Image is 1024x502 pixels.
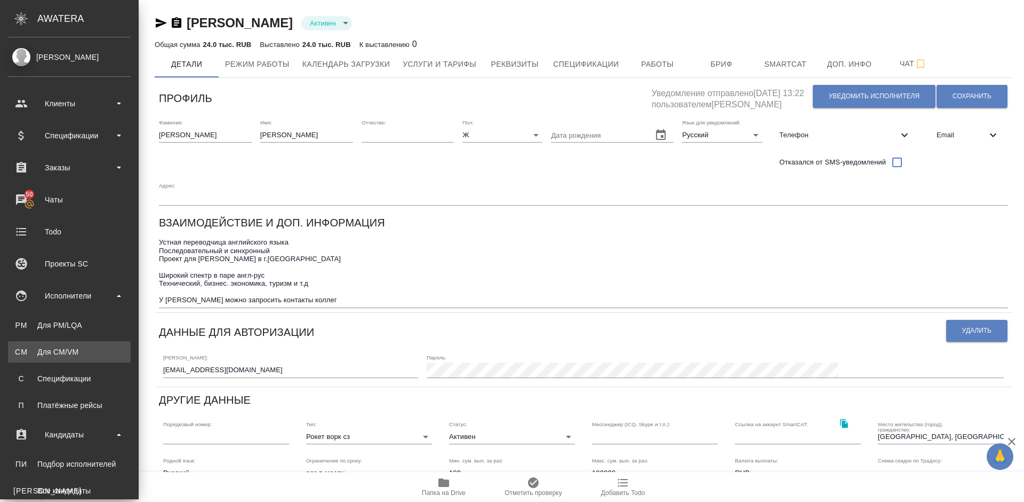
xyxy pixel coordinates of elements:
[13,485,125,496] div: Все кандидаты
[8,256,131,272] div: Проекты SC
[735,421,808,427] label: Ссылка на аккаунт SmartCAT:
[13,373,125,384] div: Спецификации
[225,58,290,71] span: Режим работы
[302,41,351,49] p: 24.0 тыс. RUB
[362,120,386,125] label: Отчество:
[489,58,540,71] span: Реквизиты
[449,429,575,444] div: Активен
[306,429,432,444] div: Рокет ворк сз
[301,16,352,30] div: Активен
[760,58,811,71] span: Smartcat
[159,214,385,231] h6: Взаимодействие и доп. информация
[8,51,131,63] div: [PERSON_NAME]
[505,489,562,497] span: Отметить проверку
[359,41,412,49] p: К выставлению
[8,427,131,443] div: Кандидаты
[187,15,293,30] a: [PERSON_NAME]
[813,85,935,108] button: Уведомить исполнителя
[8,224,131,240] div: Todo
[946,320,1007,342] button: Удалить
[306,421,316,427] label: Тип:
[13,459,125,469] div: Подбор исполнителей
[8,368,131,389] a: ССпецификации
[159,120,183,125] label: Фамилия:
[307,19,339,28] button: Активен
[8,192,131,208] div: Чаты
[260,120,272,125] label: Имя:
[489,472,578,502] button: Отметить проверку
[159,90,212,107] h6: Профиль
[632,58,683,71] span: Работы
[37,8,139,29] div: AWATERA
[553,58,619,71] span: Спецификации
[359,38,417,51] div: 0
[592,421,670,427] label: Мессенджер (ICQ, Skype и т.п.):
[829,92,919,101] span: Уведомить исполнителя
[306,458,362,464] label: Ограничение по сроку:
[462,120,474,125] label: Пол:
[163,421,212,427] label: Порядковый номер:
[8,128,131,144] div: Спецификации
[159,324,314,341] h6: Данные для авторизации
[735,458,778,464] label: Валюта выплаты:
[991,445,1009,468] span: 🙏
[833,413,855,435] button: Скопировать ссылку
[3,186,136,213] a: 50Чаты
[578,472,668,502] button: Добавить Todo
[449,421,467,427] label: Статус:
[449,458,503,464] label: Мин. сум. вып. за раз:
[8,453,131,475] a: ПИПодбор исполнителей
[170,17,183,29] button: Скопировать ссылку
[203,41,251,49] p: 24.0 тыс. RUB
[8,288,131,304] div: Исполнители
[13,400,125,411] div: Платёжные рейсы
[652,82,812,111] h5: Уведомление отправлено [DATE] 13:22 пользователем [PERSON_NAME]
[779,130,898,140] span: Телефон
[914,58,927,70] svg: Подписаться
[163,355,208,360] label: [PERSON_NAME]:
[163,466,289,481] div: Русский
[8,315,131,336] a: PMДля PM/LQA
[682,128,762,143] div: Русский
[399,472,489,502] button: Папка на Drive
[306,466,432,481] div: раз в месяц
[302,58,390,71] span: Календарь загрузки
[8,160,131,176] div: Заказы
[163,458,196,464] label: Родной язык:
[601,489,645,497] span: Добавить Todo
[159,238,1008,304] textarea: Устная переводчица английского языка Последовательный и синхронный Проект для [PERSON_NAME] в г.[...
[155,41,203,49] p: Общая сумма
[735,466,861,481] div: RUB
[8,341,131,363] a: CMДля CM/VM
[159,391,251,409] h6: Другие данные
[403,58,476,71] span: Услуги и тарифы
[159,183,175,188] label: Адрес:
[928,123,1008,147] div: Email
[3,218,136,245] a: Todo
[592,458,649,464] label: Макс. сум. вып. за раз:
[19,189,39,200] span: 50
[962,326,991,335] span: Удалить
[8,395,131,416] a: ППлатёжные рейсы
[462,128,542,143] div: Ж
[155,17,167,29] button: Скопировать ссылку для ЯМессенджера
[427,355,446,360] label: Пароль:
[878,458,942,464] label: Схема скидок по Традосу:
[878,421,972,432] label: Место жительства (город), гражданство:
[13,347,125,357] div: Для CM/VM
[13,320,125,331] div: Для PM/LQA
[3,250,136,277] a: Проекты SC
[682,120,741,125] label: Язык для уведомлений:
[260,41,302,49] p: Выставлено
[824,58,875,71] span: Доп. инфо
[987,443,1013,470] button: 🙏
[8,96,131,112] div: Клиенты
[953,92,991,101] span: Сохранить
[937,85,1007,108] button: Сохранить
[696,58,747,71] span: Бриф
[422,489,466,497] span: Папка на Drive
[8,480,131,501] a: [PERSON_NAME]Все кандидаты
[161,58,212,71] span: Детали
[771,123,919,147] div: Телефон
[937,130,987,140] span: Email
